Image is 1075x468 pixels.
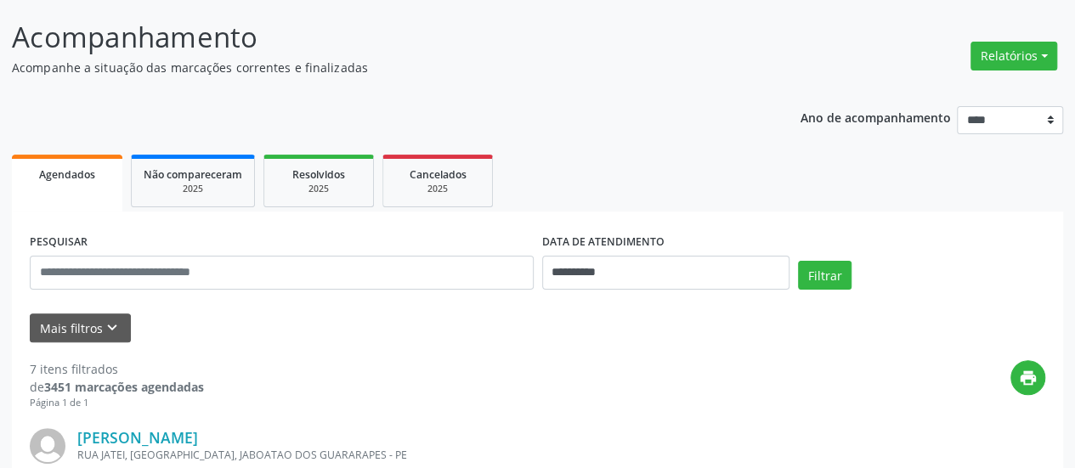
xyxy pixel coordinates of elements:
label: DATA DE ATENDIMENTO [542,229,665,256]
button: Filtrar [798,261,852,290]
p: Ano de acompanhamento [801,106,951,127]
div: 7 itens filtrados [30,360,204,378]
img: img [30,428,65,464]
label: PESQUISAR [30,229,88,256]
div: RUA JATEI, [GEOGRAPHIC_DATA], JABOATAO DOS GUARARAPES - PE [77,448,790,462]
strong: 3451 marcações agendadas [44,379,204,395]
div: de [30,378,204,396]
i: keyboard_arrow_down [103,319,122,337]
button: Mais filtroskeyboard_arrow_down [30,313,131,343]
button: Relatórios [970,42,1057,70]
button: print [1010,360,1045,395]
div: Página 1 de 1 [30,396,204,410]
span: Resolvidos [292,167,345,182]
i: print [1019,369,1038,387]
div: 2025 [144,183,242,195]
p: Acompanhe a situação das marcações correntes e finalizadas [12,59,748,76]
div: 2025 [395,183,480,195]
span: Não compareceram [144,167,242,182]
span: Agendados [39,167,95,182]
div: 2025 [276,183,361,195]
span: Cancelados [410,167,467,182]
p: Acompanhamento [12,16,748,59]
a: [PERSON_NAME] [77,428,198,447]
